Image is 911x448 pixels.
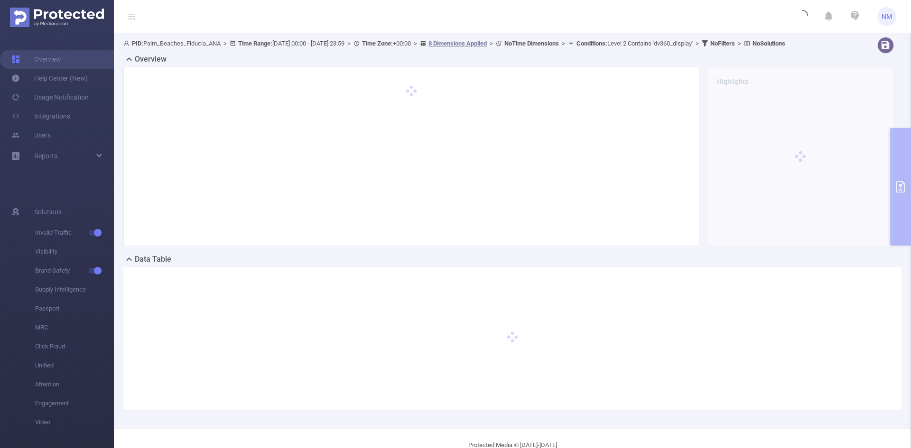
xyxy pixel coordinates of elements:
[35,242,114,261] span: Visibility
[504,40,559,47] b: No Time Dimensions
[735,40,744,47] span: >
[576,40,607,47] b: Conditions :
[34,146,57,165] a: Reports
[35,337,114,356] span: Click Fraud
[362,40,393,47] b: Time Zone:
[35,223,114,242] span: Invalid Traffic
[753,40,785,47] b: No Solutions
[35,394,114,413] span: Engagement
[693,40,702,47] span: >
[35,375,114,394] span: Attention
[135,54,167,65] h2: Overview
[221,40,230,47] span: >
[576,40,693,47] span: Level 2 Contains 'dv360_display'
[35,356,114,375] span: Unified
[35,261,114,280] span: Brand Safety
[135,254,171,265] h2: Data Table
[11,126,51,145] a: Users
[34,202,62,221] span: Solutions
[34,152,57,160] span: Reports
[428,40,487,47] u: 8 Dimensions Applied
[797,10,808,23] i: icon: loading
[344,40,353,47] span: >
[487,40,496,47] span: >
[35,280,114,299] span: Supply Intelligence
[123,40,785,47] span: Palm_Beaches_Fiducia_ANA [DATE] 00:00 - [DATE] 23:59 +00:00
[35,413,114,432] span: Video
[35,318,114,337] span: MRC
[11,107,70,126] a: Integrations
[710,40,735,47] b: No Filters
[11,69,88,88] a: Help Center (New)
[11,50,61,69] a: Overview
[10,8,104,27] img: Protected Media
[559,40,568,47] span: >
[123,40,132,46] i: icon: user
[35,299,114,318] span: Passport
[238,40,272,47] b: Time Range:
[411,40,420,47] span: >
[132,40,143,47] b: PID:
[882,7,892,26] span: NM
[11,88,89,107] a: Usage Notification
